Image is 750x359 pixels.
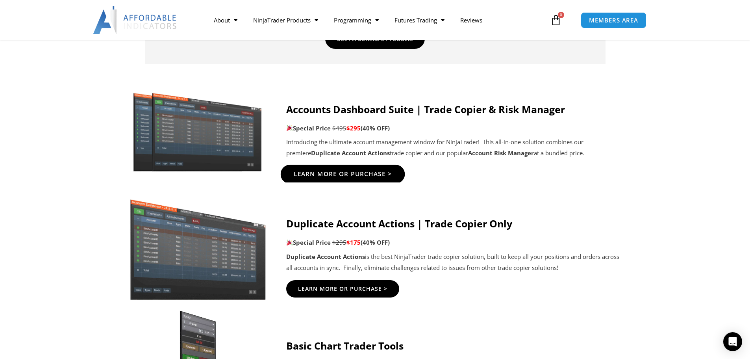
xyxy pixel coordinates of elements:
strong: Account Risk Manager [468,149,534,157]
strong: Special Price [286,124,331,132]
img: 🎉 [287,240,293,246]
nav: Menu [206,11,548,29]
strong: Special Price [286,238,331,246]
span: $295 [332,238,346,246]
a: 0 [539,9,573,32]
img: Screenshot 2024-11-20 151221 | Affordable Indicators – NinjaTrader [129,89,267,173]
strong: Basic Chart Trader Tools [286,339,404,352]
span: Learn More Or Purchase > [293,171,392,177]
b: (40% OFF) [361,124,390,132]
span: MEMBERS AREA [589,17,638,23]
img: Screenshot 2024-08-26 15414455555 | Affordable Indicators – NinjaTrader [129,191,267,300]
strong: Duplicate Account Actions [311,149,390,157]
span: Learn More Or Purchase > [298,286,387,292]
a: Reviews [452,11,490,29]
p: is the best NinjaTrader trade copier solution, built to keep all your positions and orders across... [286,251,621,273]
h4: Duplicate Account Actions | Trade Copier Only [286,218,621,229]
a: Learn More Or Purchase > [286,280,399,298]
span: $175 [346,238,361,246]
div: Open Intercom Messenger [723,332,742,351]
a: Futures Trading [387,11,452,29]
strong: Accounts Dashboard Suite | Trade Copier & Risk Manager [286,102,565,116]
strong: Duplicate Account Actions [286,253,365,260]
span: 0 [558,12,564,18]
a: Learn More Or Purchase > [280,165,405,184]
p: Introducing the ultimate account management window for NinjaTrader! This all-in-one solution comb... [286,137,621,159]
a: MEMBERS AREA [581,12,646,28]
b: (40% OFF) [361,238,390,246]
a: Programming [326,11,387,29]
img: LogoAI | Affordable Indicators – NinjaTrader [93,6,178,34]
span: $295 [346,124,361,132]
span: $495 [332,124,346,132]
a: About [206,11,245,29]
img: 🎉 [287,125,293,131]
a: NinjaTrader Products [245,11,326,29]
